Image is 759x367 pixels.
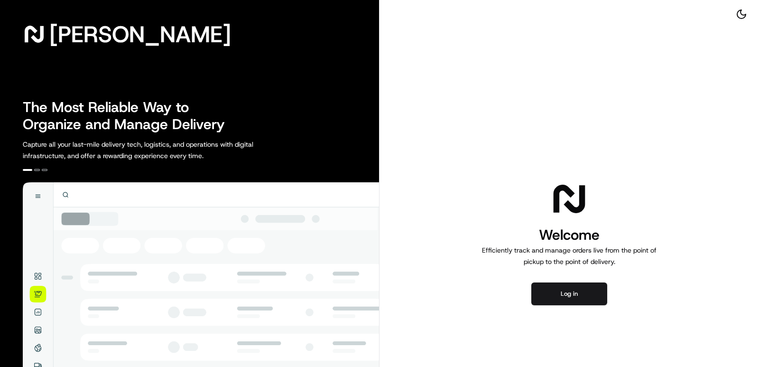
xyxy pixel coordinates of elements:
[23,99,235,133] h2: The Most Reliable Way to Organize and Manage Delivery
[23,139,296,161] p: Capture all your last-mile delivery tech, logistics, and operations with digital infrastructure, ...
[478,226,660,245] h1: Welcome
[531,282,607,305] button: Log in
[49,25,231,44] span: [PERSON_NAME]
[478,245,660,267] p: Efficiently track and manage orders live from the point of pickup to the point of delivery.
